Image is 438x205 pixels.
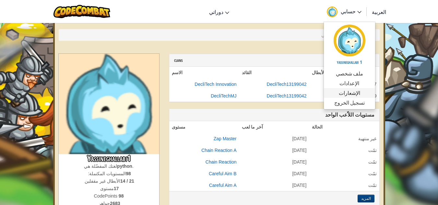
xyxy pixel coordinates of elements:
[339,89,360,97] span: الإشعارات
[132,164,134,169] span: .
[309,90,379,102] td: 89
[239,156,309,168] td: [DATE]
[174,112,374,118] h3: مستويات اللاّعب الواحد
[239,144,309,156] td: [DATE]
[324,78,375,88] a: الإعدادات
[309,168,379,179] td: تمّت
[206,159,237,165] a: Chain Reaction
[195,82,236,87] a: DecliTech Innovation
[324,24,375,69] a: yassineghallabi 1
[309,179,379,191] td: تمّت
[239,168,309,179] td: [DATE]
[369,3,389,20] a: العربية
[341,8,361,15] span: حسابي
[117,164,132,169] strong: python
[321,32,352,38] li: ملف شخصي
[119,193,124,199] strong: 98
[309,67,379,78] th: الأبطال
[206,3,232,20] a: دوراتي
[324,1,365,22] a: حسابي
[239,133,309,144] td: [DATE]
[211,93,236,98] a: DecliTechMJ
[267,82,307,87] a: DecliTech13199042
[239,121,309,133] th: آخر ما لعب
[309,144,379,156] td: تمّت
[267,93,307,98] a: DecliTech13199042
[174,57,374,63] h3: clans
[372,8,386,15] span: العربية
[114,186,119,191] strong: 17
[209,171,237,176] a: Careful Aim B
[358,195,374,202] button: المزيد
[334,25,365,56] img: avatar
[94,193,119,199] span: CodePoints
[327,6,337,17] img: avatar
[309,156,379,168] td: تمّت
[214,136,237,141] a: Zap Master
[309,78,379,90] td: 177
[330,60,369,64] h5: yassineghallabi 1
[209,183,237,188] a: Careful Aim A
[53,5,110,18] img: CodeCombat logo
[87,171,126,176] span: المستويات المكتملة:
[209,8,223,15] span: دوراتي
[126,171,131,176] strong: 98
[201,148,236,153] a: Chain Reaction A
[324,69,375,78] a: ملف شخصي
[120,178,134,184] strong: 14 / 21
[239,67,309,78] th: القائد
[84,164,117,169] span: لغتك المفضّلة هي
[324,88,375,98] a: الإشعارات
[324,98,375,108] a: تسجيل الخروج
[169,121,239,133] th: مستوى
[83,178,120,184] span: الأبطال غير مقفلين
[99,186,114,191] span: مستوى
[239,179,309,191] td: [DATE]
[309,133,379,144] td: غير منتهية
[309,121,379,133] th: الحالة
[169,67,239,78] th: الاسم
[59,154,159,163] h3: Yassineghallabi1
